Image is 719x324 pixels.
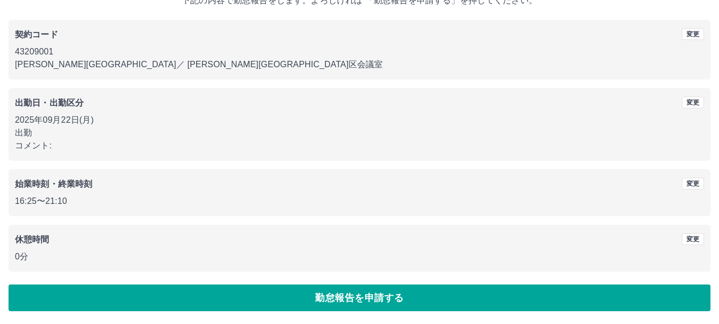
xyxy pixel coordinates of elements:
p: 16:25 〜 21:10 [15,195,704,208]
b: 契約コード [15,30,58,39]
button: 勤怠報告を申請する [9,285,710,311]
p: 2025年09月22日(月) [15,114,704,127]
button: 変更 [682,178,704,189]
p: 0分 [15,250,704,263]
p: 出勤 [15,127,704,139]
p: 43209001 [15,45,704,58]
p: コメント: [15,139,704,152]
b: 出勤日・出勤区分 [15,98,84,107]
button: 変更 [682,97,704,108]
b: 休憩時間 [15,235,50,244]
button: 変更 [682,28,704,40]
b: 始業時刻・終業時刻 [15,179,92,188]
button: 変更 [682,233,704,245]
p: [PERSON_NAME][GEOGRAPHIC_DATA] ／ [PERSON_NAME][GEOGRAPHIC_DATA]区会議室 [15,58,704,71]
